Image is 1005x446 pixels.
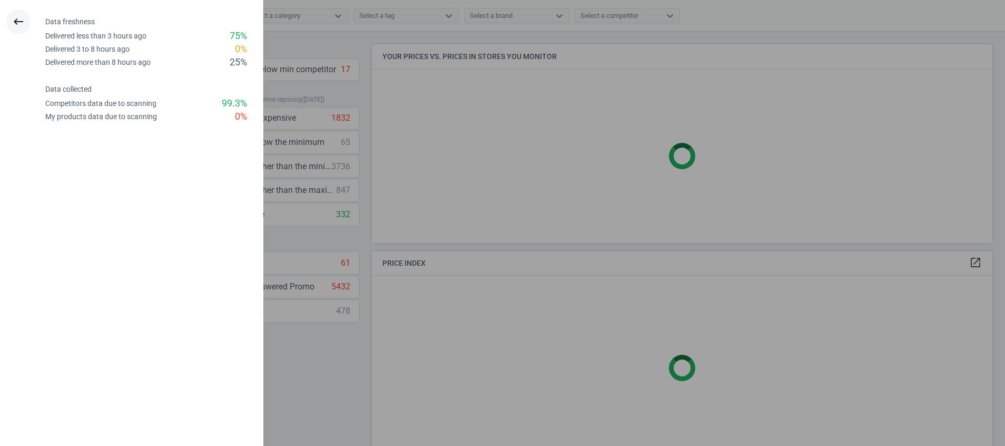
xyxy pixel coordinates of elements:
div: 75 % [230,30,247,43]
div: 25 % [230,56,247,69]
h4: Data freshness [45,17,263,26]
div: 99.3 % [222,97,247,110]
div: Delivered less than 3 hours ago [45,31,146,41]
h4: Data collected [45,85,263,94]
div: Delivered 3 to 8 hours ago [45,44,130,54]
div: Competitors data due to scanning [45,99,156,109]
div: 0 % [235,110,247,123]
div: My products data due to scanning [45,112,157,122]
button: keyboard_backspace [6,9,31,34]
i: keyboard_backspace [12,15,25,28]
div: 0 % [235,43,247,56]
div: Delivered more than 8 hours ago [45,57,151,67]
